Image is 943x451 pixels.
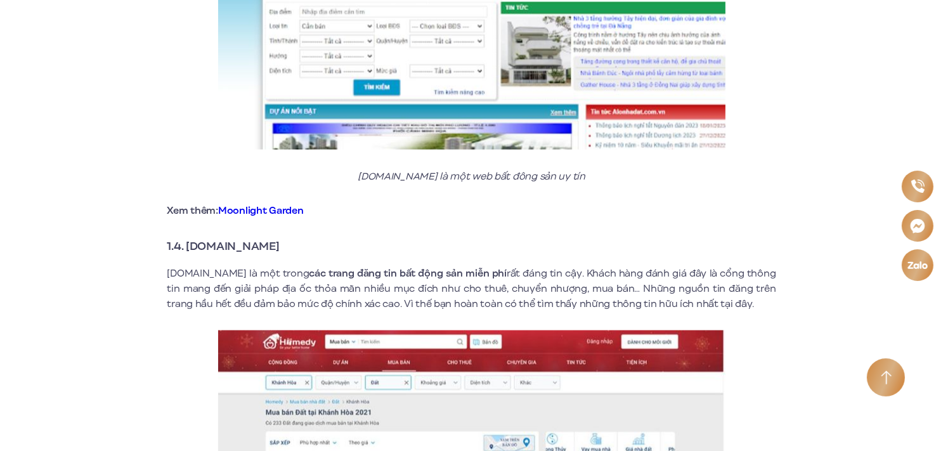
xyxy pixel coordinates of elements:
img: Messenger icon [910,218,925,233]
p: [DOMAIN_NAME] là một trong rất đáng tin cậy. Khách hàng đánh giá đây là cổng thông tin mang đến g... [167,266,776,311]
strong: 1.4. [DOMAIN_NAME] [167,238,280,254]
a: Moonlight Garden [218,204,304,218]
img: Zalo icon [907,261,928,269]
img: Phone icon [911,180,924,193]
img: Arrow icon [881,370,892,385]
em: [DOMAIN_NAME] là một web bất đông sản uy tín [358,169,585,183]
strong: các trang đăng tin bất động sản miễn phí [309,266,507,280]
strong: Xem thêm: [167,204,304,218]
